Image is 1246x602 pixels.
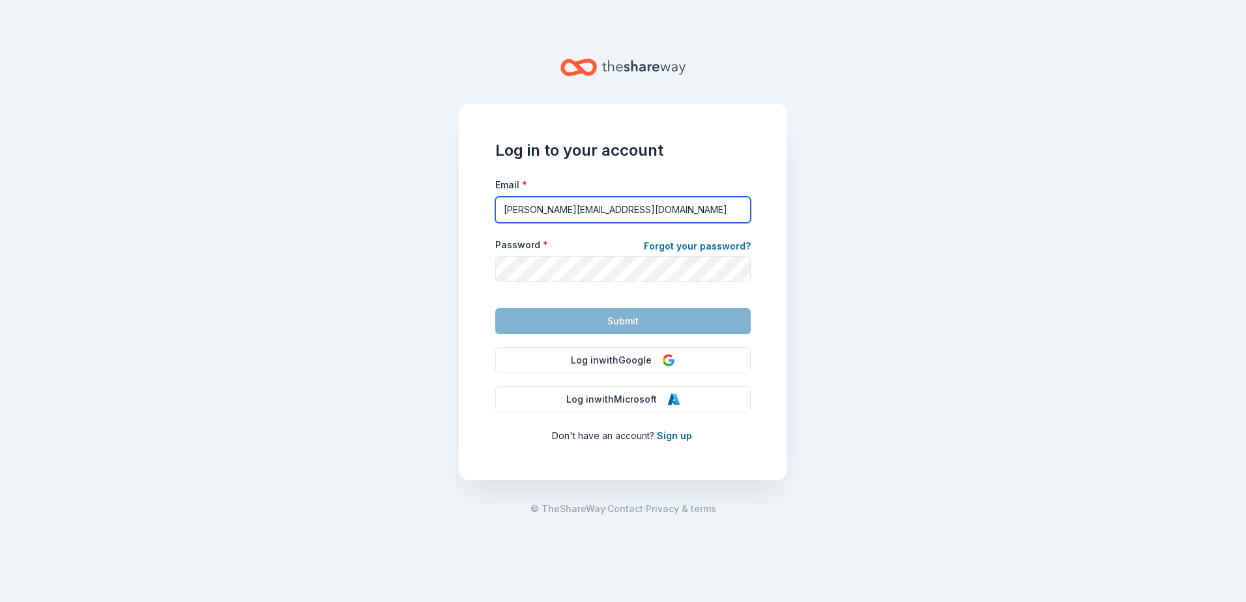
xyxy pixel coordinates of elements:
[495,140,751,161] h1: Log in to your account
[495,179,527,192] label: Email
[495,386,751,412] button: Log inwithMicrosoft
[560,52,686,83] a: Home
[646,501,716,517] a: Privacy & terms
[644,238,751,257] a: Forgot your password?
[530,501,716,517] span: · ·
[552,430,654,441] span: Don ' t have an account?
[530,503,605,514] span: © TheShareWay
[667,393,680,406] img: Microsoft Logo
[495,238,548,251] label: Password
[607,501,643,517] a: Contact
[495,347,751,373] button: Log inwithGoogle
[657,430,692,441] a: Sign up
[662,354,675,367] img: Google Logo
